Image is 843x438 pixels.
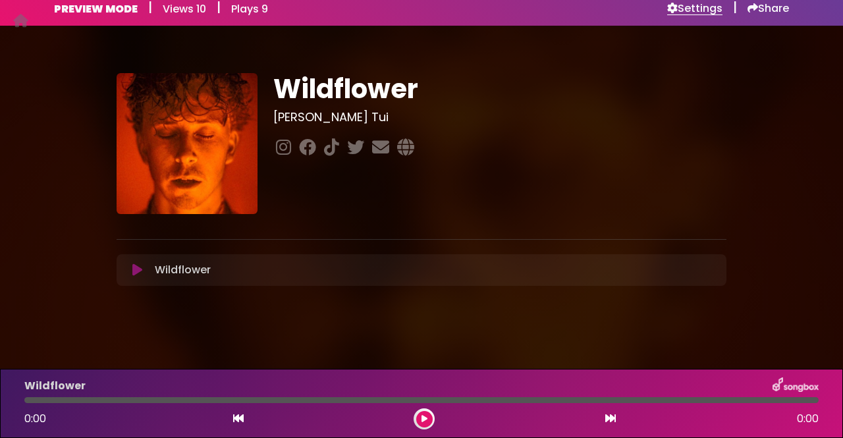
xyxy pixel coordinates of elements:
[273,73,727,105] h1: Wildflower
[117,73,258,214] img: PliBlDXRQeFXSwgxV9VG
[231,3,268,15] h6: Plays 9
[748,2,789,15] a: Share
[163,3,206,15] h6: Views 10
[54,3,138,15] h6: PREVIEW MODE
[155,262,211,278] p: Wildflower
[667,2,722,15] a: Settings
[273,110,727,124] h3: [PERSON_NAME] Tui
